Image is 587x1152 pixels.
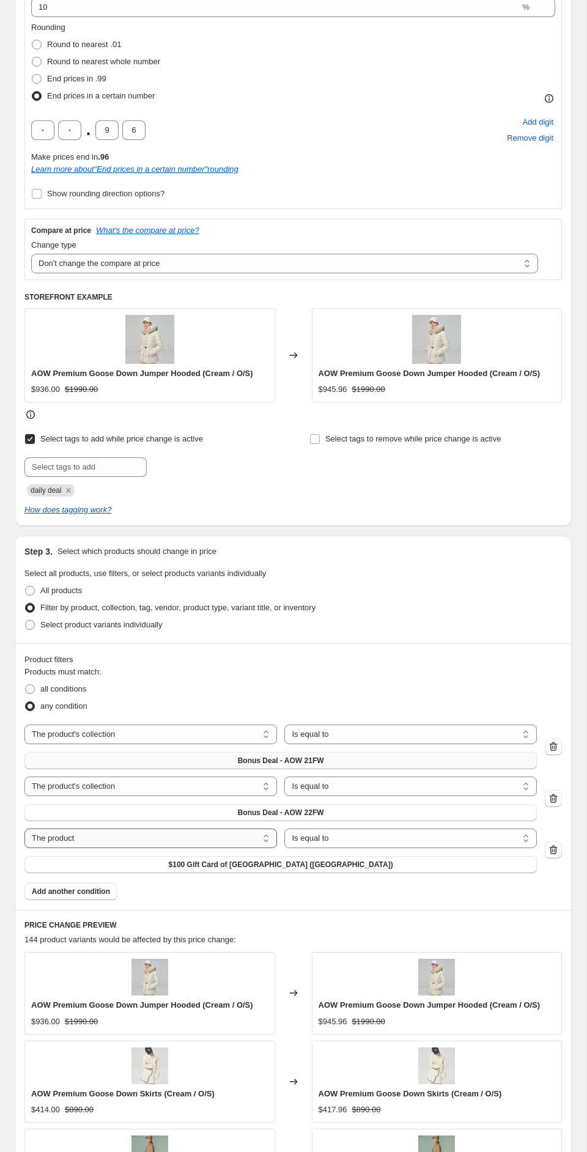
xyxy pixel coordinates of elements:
span: % [522,2,530,12]
span: all conditions [40,684,86,693]
input: Select tags to add [24,457,147,477]
img: AOW-PREMIUM-GOOSE-DOWN-JUMPER_4_3f1ecbc3-fb80-42e9-8504-54c274f5e9cd_80x.png [412,315,461,364]
span: Add another condition [32,887,110,896]
b: .96 [98,152,109,161]
span: AOW Premium Goose Down Skirts (Cream / O/S) [31,1089,215,1098]
img: AOW-PREMIUM-GOOSE-DOWN-JUMPER_4_3f1ecbc3-fb80-42e9-8504-54c274f5e9cd_80x.png [418,959,455,995]
button: $100 Gift Card of GreenTee Golf Country Club (Pagoda Ridge Golf Course) [24,856,537,873]
button: Add another condition [24,883,117,900]
h2: Step 3. [24,545,53,558]
span: Round to nearest whole number [47,57,160,66]
span: Change type [31,240,76,249]
strike: $1990.00 [352,383,385,396]
div: $936.00 [31,383,60,396]
span: Filter by product, collection, tag, vendor, product type, variant title, or inventory [40,603,316,612]
span: AOW Premium Goose Down Jumper Hooded (Cream / O/S) [319,369,541,378]
span: Select tags to remove while price change is active [325,434,501,443]
span: Bonus Deal - AOW 22FW [238,808,324,818]
div: $417.96 [319,1104,347,1116]
button: Remove daily deal [63,485,74,496]
span: All products [40,586,82,595]
span: $100 Gift Card of [GEOGRAPHIC_DATA] ([GEOGRAPHIC_DATA]) [169,860,393,870]
h3: Compare at price [31,226,91,235]
span: Rounding [31,23,65,32]
span: Products must match: [24,667,102,676]
strike: $890.00 [65,1104,94,1116]
div: $414.00 [31,1104,60,1116]
i: Learn more about " End prices in a certain number " rounding [31,164,238,174]
span: Select product variants individually [40,620,162,629]
strike: $1990.00 [65,383,98,396]
span: Add digit [522,116,553,128]
span: Remove digit [507,132,553,144]
span: AOW Premium Goose Down Skirts (Cream / O/S) [319,1089,502,1098]
strike: $890.00 [352,1104,381,1116]
strike: $1990.00 [352,1016,385,1028]
input: ﹡ [31,120,54,140]
span: Select all products, use filters, or select products variants individually [24,569,266,578]
span: End prices in .99 [47,74,106,83]
span: Round to nearest .01 [47,40,121,49]
a: How does tagging work? [24,505,111,514]
img: AOW-PREMIUM-GOOSE-DOWN-JUMPER_4_3f1ecbc3-fb80-42e9-8504-54c274f5e9cd_80x.png [125,315,174,364]
span: AOW Premium Goose Down Jumper Hooded (Cream / O/S) [319,1000,541,1010]
button: Add placeholder [520,114,555,130]
span: Show rounding direction options? [47,189,164,198]
p: Select which products should change in price [57,545,216,558]
img: AOW-Premium-Goose-Down-Skirt_3_80x.png [418,1047,455,1084]
span: daily deal [31,486,62,495]
h6: STOREFRONT EXAMPLE [24,292,562,302]
span: AOW Premium Goose Down Jumper Hooded (Cream / O/S) [31,1000,253,1010]
div: $945.96 [319,383,347,396]
span: Bonus Deal - AOW 21FW [238,756,324,766]
input: ﹡ [58,120,81,140]
img: AOW-Premium-Goose-Down-Skirt_3_80x.png [131,1047,168,1084]
img: AOW-PREMIUM-GOOSE-DOWN-JUMPER_4_3f1ecbc3-fb80-42e9-8504-54c274f5e9cd_80x.png [131,959,168,995]
span: 144 product variants would be affected by this price change: [24,935,236,944]
input: ﹡ [95,120,119,140]
button: Bonus Deal - AOW 22FW [24,804,537,821]
div: $945.96 [319,1016,347,1028]
button: Bonus Deal - AOW 21FW [24,752,537,769]
strike: $1990.00 [65,1016,98,1028]
span: any condition [40,701,87,711]
div: Product filters [24,654,562,666]
span: Select tags to add while price change is active [40,434,203,443]
input: ﹡ [122,120,146,140]
a: Learn more about"End prices in a certain number"rounding [31,164,238,174]
h6: PRICE CHANGE PREVIEW [24,920,562,930]
button: Remove placeholder [505,130,555,146]
div: $936.00 [31,1016,60,1028]
span: AOW Premium Goose Down Jumper Hooded (Cream / O/S) [31,369,253,378]
span: Make prices end in [31,152,109,161]
button: What's the compare at price? [96,226,199,235]
span: . [85,120,92,140]
span: End prices in a certain number [47,91,155,100]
